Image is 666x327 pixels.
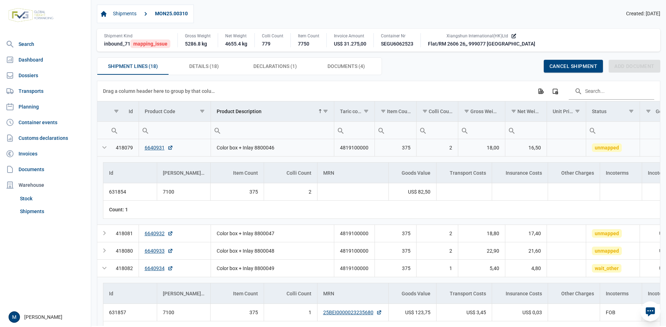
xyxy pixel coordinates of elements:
input: Filter cell [334,122,375,139]
td: Collapse [97,139,108,157]
td: 2 [417,225,458,242]
div: Transport Costs [450,291,486,296]
a: Container events [3,115,88,130]
td: Color box + Inlay 8800048 [211,242,334,259]
div: 779 [262,40,283,47]
td: Color box + Inlay 8800047 [211,225,334,242]
a: Search [3,37,88,51]
td: Column Item Count [210,163,264,183]
div: Invoice Amount [334,33,366,39]
span: Xiangshun International(HK)Ltd [446,33,508,39]
div: Search box [586,122,599,139]
td: Column Net Weight [505,101,547,122]
td: 4819100000 [334,242,375,259]
input: Filter cell [108,122,139,139]
td: 2 [417,242,458,259]
td: Column MRN [317,163,388,183]
td: 17,40 [505,225,547,242]
div: Colli Count [262,33,283,39]
td: Column Other Charges [548,283,600,304]
td: 2 [264,183,317,200]
div: Goods Value [402,291,430,296]
div: Colli Count [286,291,311,296]
span: Shipment Lines (18) [108,62,158,70]
span: Show filter options for column 'Item Count' [381,109,386,114]
a: Stock [17,192,88,205]
td: Column Status [586,101,640,122]
td: Column Colli Count [417,101,458,122]
span: Show filter options for column 'Gross Weight' [464,109,469,114]
div: Id [109,291,113,296]
a: Documents [3,162,88,176]
a: Planning [3,100,88,114]
td: 375 [375,242,417,259]
div: Flat/RM 2606 26,, 999077 [GEOGRAPHIC_DATA] [428,40,535,47]
td: Filter cell [211,121,334,139]
a: Dashboard [3,53,88,67]
input: Search in the data grid [569,83,654,100]
span: mapping_issue [130,39,170,48]
td: Collapse [97,259,108,277]
span: Show filter options for column 'Id' [114,109,119,114]
div: Gross Weight [470,109,499,114]
td: 4,80 [505,259,547,277]
div: 631857 [109,309,151,316]
div: Item Count [298,33,319,39]
td: Filter cell [505,121,547,139]
td: 7100 [157,183,210,200]
td: Column Tran Kind [157,163,210,183]
div: Id Count: 1 [109,206,151,213]
div: Product Code [145,109,175,114]
td: 375 [375,259,417,277]
div: Unit Price [553,109,574,114]
td: 1 [264,304,317,321]
div: Goods Value [402,170,430,176]
div: 7750 [298,40,319,47]
td: Column Goods Value [388,163,436,183]
div: Search box [417,122,429,139]
td: Column MRN [317,283,388,304]
td: Filter cell [139,121,211,139]
a: Invoices [3,147,88,161]
input: Filter cell [547,122,586,139]
span: Created: [DATE] [626,11,660,17]
span: US$ 82,50 [408,188,430,195]
div: Incoterms [606,291,629,296]
input: Filter cell [458,122,505,139]
td: Column Tran Kind [157,283,210,304]
span: Declarations (1) [253,62,297,70]
div: Id [129,109,133,114]
td: 418081 [108,225,139,242]
span: US$ 3,45 [466,309,486,316]
td: Color box + Inlay 8800049 [211,259,334,277]
div: Warehouse [3,178,88,192]
input: Filter cell [375,122,417,139]
td: Column Colli Count [264,163,317,183]
div: Search box [505,122,518,139]
td: 4819100000 [334,225,375,242]
div: Data grid toolbar [103,81,654,101]
div: Search box [458,122,471,139]
div: Product Description [217,109,262,114]
div: Colli Count [286,170,311,176]
td: 418079 [108,139,139,157]
td: Column Gross Weight [458,101,505,122]
span: unmapped [592,247,622,255]
span: Show filter options for column 'Net Weight' [511,109,516,114]
td: 418082 [108,259,139,277]
div: Net Weight [225,33,247,39]
td: Expand [97,242,108,259]
td: Column Id [103,283,157,304]
td: 7100 [157,304,210,321]
td: Column Insurance Costs [492,283,548,304]
a: Dossiers [3,68,88,83]
div: Taric code [340,109,363,114]
div: Container Nr [381,33,413,39]
span: Cancel shipment [549,63,597,69]
div: 631854 [109,188,151,195]
td: 4819100000 [334,139,375,157]
a: 6640934 [145,265,173,272]
div: MRN [323,170,334,176]
div: Item Count [387,109,411,114]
